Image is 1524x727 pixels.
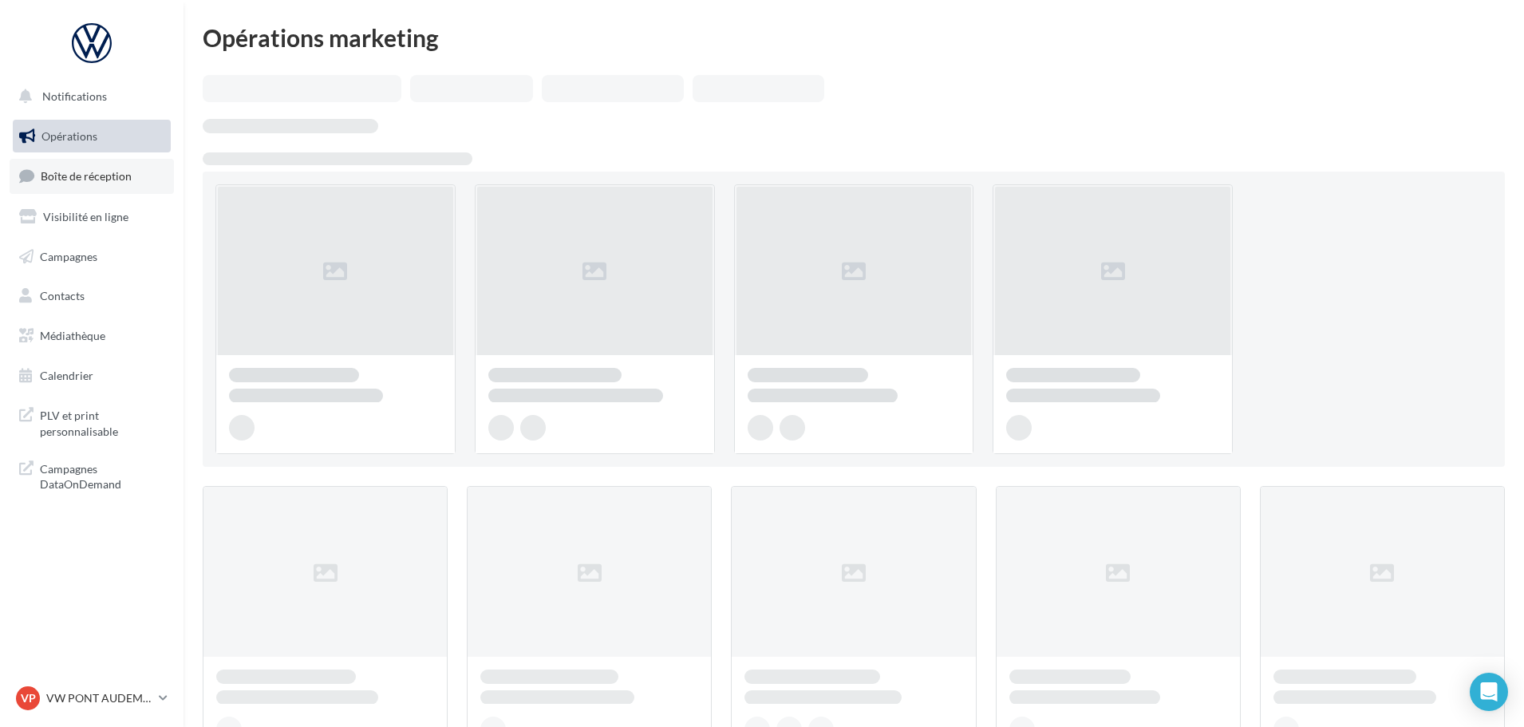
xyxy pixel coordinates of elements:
a: Visibilité en ligne [10,200,174,234]
a: Calendrier [10,359,174,393]
a: Opérations [10,120,174,153]
div: Open Intercom Messenger [1470,673,1508,711]
a: Contacts [10,279,174,313]
span: PLV et print personnalisable [40,405,164,439]
span: Calendrier [40,369,93,382]
a: Campagnes [10,240,174,274]
a: Boîte de réception [10,159,174,193]
span: Opérations [41,129,97,143]
a: Médiathèque [10,319,174,353]
span: VP [21,690,36,706]
span: Campagnes DataOnDemand [40,458,164,492]
a: PLV et print personnalisable [10,398,174,445]
p: VW PONT AUDEMER [46,690,152,706]
span: Visibilité en ligne [43,210,128,223]
div: Opérations marketing [203,26,1505,49]
span: Boîte de réception [41,169,132,183]
a: VP VW PONT AUDEMER [13,683,171,713]
span: Médiathèque [40,329,105,342]
a: Campagnes DataOnDemand [10,452,174,499]
span: Contacts [40,289,85,302]
span: Campagnes [40,249,97,263]
span: Notifications [42,89,107,103]
button: Notifications [10,80,168,113]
